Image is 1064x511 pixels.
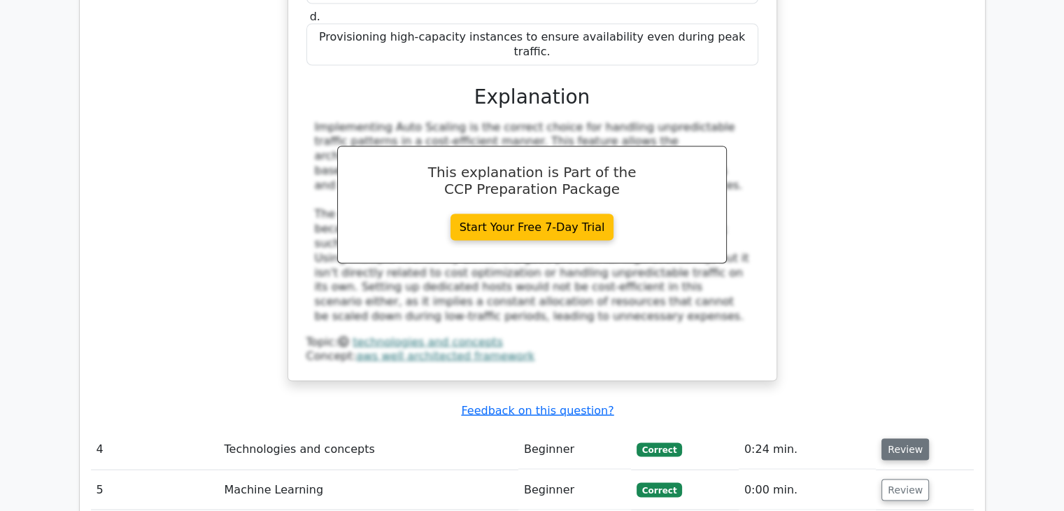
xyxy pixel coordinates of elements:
span: Correct [637,483,682,497]
div: Concept: [306,349,758,364]
a: Start Your Free 7-Day Trial [451,214,614,241]
div: Implementing Auto Scaling is the correct choice for handling unpredictable traffic patterns in a ... [315,120,750,324]
div: Topic: [306,335,758,350]
span: Correct [637,443,682,457]
a: technologies and concepts [353,335,502,349]
a: Feedback on this question? [461,404,613,417]
td: 4 [91,430,219,470]
td: Beginner [518,470,631,510]
td: Machine Learning [218,470,518,510]
td: 0:00 min. [739,470,876,510]
span: d. [310,10,320,23]
a: aws well architected framework [356,349,534,363]
td: 0:24 min. [739,430,876,470]
td: 5 [91,470,219,510]
td: Technologies and concepts [218,430,518,470]
div: Provisioning high-capacity instances to ensure availability even during peak traffic. [306,24,758,66]
button: Review [881,479,929,501]
td: Beginner [518,430,631,470]
button: Review [881,439,929,461]
h3: Explanation [315,85,750,109]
